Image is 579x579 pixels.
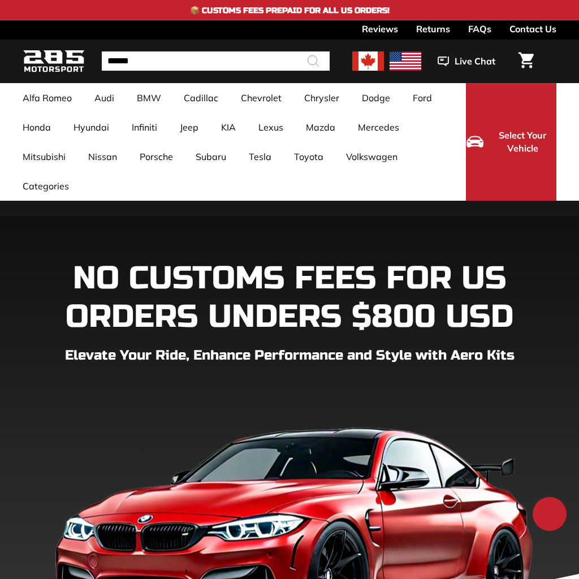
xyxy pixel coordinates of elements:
[23,48,85,75] img: Logo_285_Motorsport_areodynamics_components
[11,171,80,201] a: Categories
[230,83,293,113] a: Chevrolet
[247,113,295,142] a: Lexus
[23,259,556,336] h1: NO CUSTOMS FEES FOR US ORDERS UNDERS $800 USD
[351,83,401,113] a: Dodge
[401,83,443,113] a: Ford
[77,142,128,171] a: Nissan
[11,83,83,113] a: Alfa Romeo
[421,54,512,68] button: Live Chat
[83,83,126,113] a: Audi
[190,6,390,15] h4: 📦 Customs Fees Prepaid for All US Orders!
[362,20,398,37] a: Reviews
[237,142,283,171] a: Tesla
[102,51,330,71] input: Search
[347,113,411,142] a: Mercedes
[509,20,556,37] a: Contact Us
[11,113,62,142] a: Honda
[529,497,570,534] inbox-online-store-chat: Shopify online store chat
[184,142,237,171] a: Subaru
[168,113,210,142] a: Jeep
[295,113,347,142] a: Mazda
[512,43,541,80] a: Cart
[455,55,495,68] span: Live Chat
[416,20,450,37] a: Returns
[335,142,409,171] a: Volkswagen
[466,83,556,201] button: Select Your Vehicle
[293,83,351,113] a: Chrysler
[23,347,556,364] p: Elevate Your Ride, Enhance Performance and Style with Aero Kits
[210,113,247,142] a: KIA
[283,142,335,171] a: Toyota
[172,83,230,113] a: Cadillac
[468,20,491,37] a: FAQs
[62,113,120,142] a: Hyundai
[11,142,77,171] a: Mitsubishi
[128,142,184,171] a: Porsche
[489,129,556,154] span: Select Your Vehicle
[126,83,172,113] a: BMW
[120,113,168,142] a: Infiniti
